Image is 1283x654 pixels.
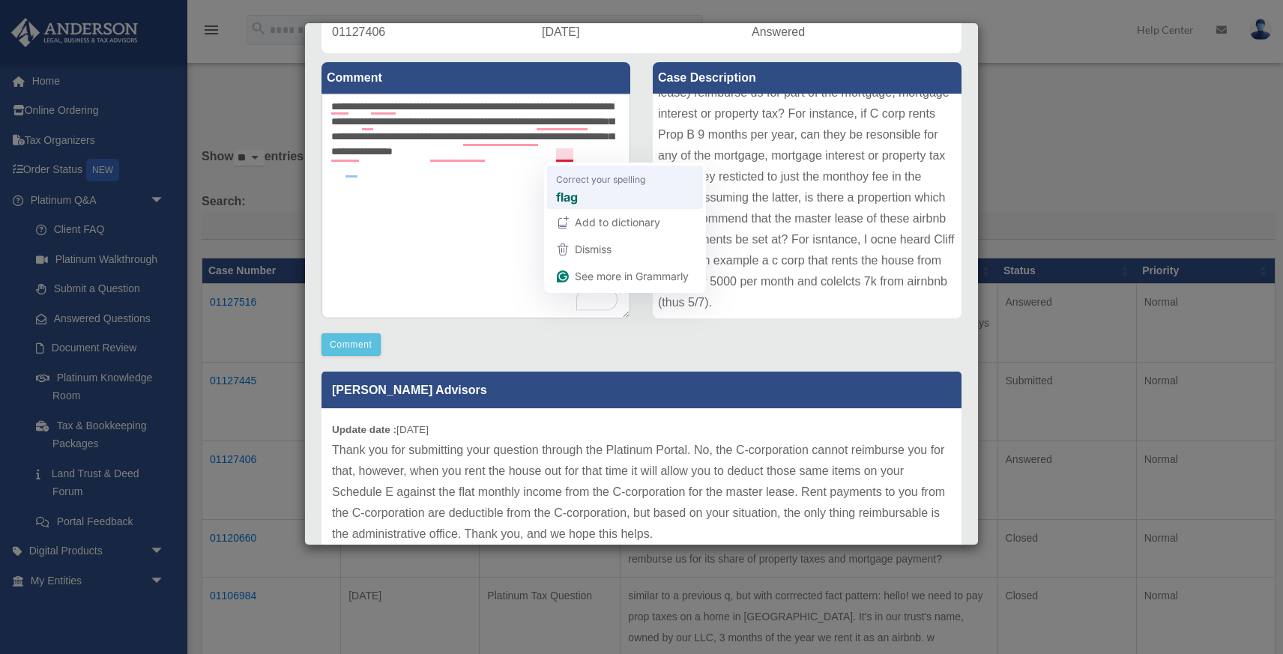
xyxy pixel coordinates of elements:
span: [DATE] [542,25,579,38]
span: 01127406 [332,25,385,38]
b: Update date : [332,424,396,435]
p: Thank you for submitting your question through the Platinum Portal. No, the C-corporation cannot ... [332,440,951,545]
label: Case Description [653,62,962,94]
small: [DATE] [332,424,429,435]
span: Answered [752,25,805,38]
button: Comment [321,333,381,356]
label: Comment [321,62,630,94]
textarea: To enrich screen reader interactions, please activate Accessibility in Grammarly extension settings [321,94,630,318]
div: MORTGAGE, INTEREST, HOME OFFICE & C CORP AIRBNB:We live in prop A 9 months per year, prop B 3 mon... [653,94,962,318]
p: [PERSON_NAME] Advisors [321,372,962,408]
